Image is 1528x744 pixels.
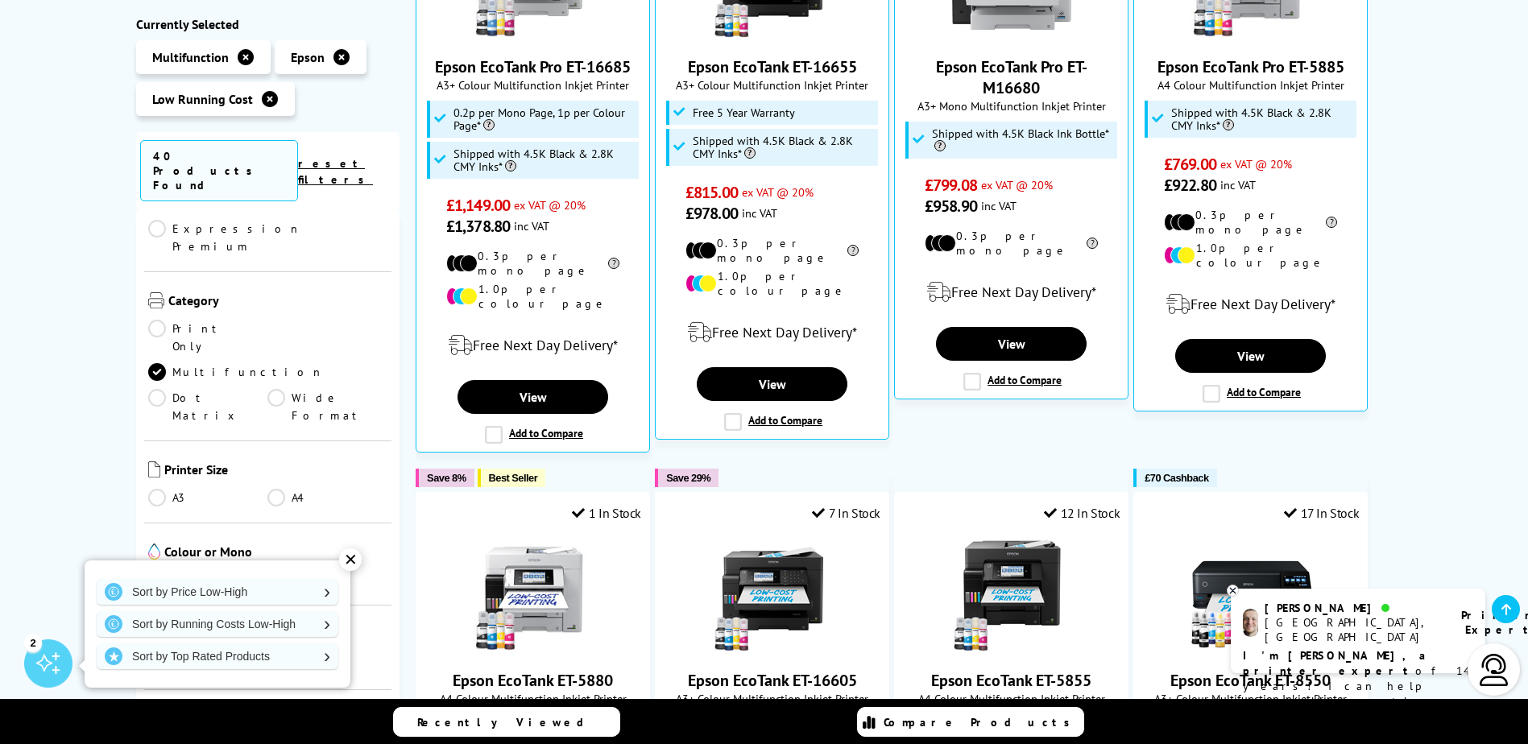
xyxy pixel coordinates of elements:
span: Shipped with 4.5K Black & 2.8K CMY Inks* [453,147,636,173]
a: Epson EcoTank ET-5880 [453,670,613,691]
a: Epson EcoTank Pro ET-M16680 [936,56,1087,98]
span: inc VAT [1220,177,1256,192]
a: View [697,367,847,401]
img: ashley-livechat.png [1243,609,1258,637]
a: Wide Format [267,389,387,424]
a: Print Only [148,320,268,355]
a: Epson EcoTank Pro ET-16685 [473,27,594,43]
label: Add to Compare [963,373,1062,391]
span: A4 Colour Multifunction Inkjet Printer [903,691,1120,706]
a: View [936,327,1086,361]
span: Multifunction [152,49,229,65]
span: A3+ Colour Multifunction Inkjet Printer [664,691,880,706]
button: Save 29% [655,469,718,487]
a: Epson EcoTank Pro ET-5885 [1191,27,1311,43]
span: Epson [291,49,325,65]
li: 1.0p per colour page [446,282,619,311]
a: Sort by Top Rated Products [97,643,338,669]
a: Dot Matrix [148,389,268,424]
div: 1 In Stock [572,505,641,521]
a: Epson EcoTank Pro ET-16685 [435,56,631,77]
span: £799.08 [925,175,977,196]
li: 1.0p per colour page [1164,241,1337,270]
a: A4 [267,489,387,506]
span: £1,149.00 [446,195,510,216]
span: A3+ Colour Multifunction Inkjet Printer [664,77,880,93]
img: Epson EcoTank ET-16605 [712,533,833,654]
a: Epson EcoTank ET-5880 [473,641,594,657]
span: Category [168,292,388,312]
span: ex VAT @ 20% [742,184,814,200]
button: £70 Cashback [1133,469,1216,487]
span: ex VAT @ 20% [1220,156,1292,172]
div: modal_delivery [664,310,880,355]
span: £70 Cashback [1145,472,1208,484]
div: [PERSON_NAME] [1265,601,1441,615]
div: modal_delivery [424,323,641,368]
a: Recently Viewed [393,707,620,737]
img: Printer Size [148,461,160,477]
img: Epson EcoTank ET-5855 [951,533,1072,654]
li: 0.3p per mono page [1164,208,1337,237]
span: ex VAT @ 20% [514,197,586,213]
span: Printer Size [164,461,388,481]
a: Epson EcoTank ET-16605 [688,670,857,691]
label: Add to Compare [485,426,583,444]
img: Epson EcoTank ET-8550 [1191,533,1311,654]
b: I'm [PERSON_NAME], a printer expert [1243,648,1431,678]
a: Epson EcoTank ET-5855 [931,670,1091,691]
p: of 14 years! I can help you choose the right product [1243,648,1473,725]
a: reset filters [298,156,373,187]
span: Low Running Cost [152,91,253,107]
img: Epson EcoTank ET-5880 [473,533,594,654]
span: 0.2p per Mono Page, 1p per Colour Page* [453,106,636,132]
span: £1,378.80 [446,216,510,237]
span: A3+ Colour Multifunction Inkjet Printer [1142,691,1359,706]
span: inc VAT [514,218,549,234]
span: Save 8% [427,472,466,484]
a: Compare Products [857,707,1084,737]
span: £815.00 [685,182,738,203]
div: Currently Selected [136,16,400,32]
div: 12 In Stock [1044,505,1120,521]
a: Expression Premium [148,220,301,255]
span: Free 5 Year Warranty [693,106,795,119]
li: 0.3p per mono page [446,249,619,278]
li: 1.0p per colour page [685,269,859,298]
img: Colour or Mono [148,544,160,560]
a: A3 [148,489,268,506]
span: Shipped with 4.5K Black Ink Bottle* [932,127,1114,153]
span: ex VAT @ 20% [981,177,1053,192]
span: £769.00 [1164,154,1216,175]
a: Sort by Price Low-High [97,579,338,605]
label: Add to Compare [1203,385,1301,403]
div: [GEOGRAPHIC_DATA], [GEOGRAPHIC_DATA] [1265,615,1441,644]
button: Best Seller [478,469,546,487]
div: 2 [24,634,42,651]
div: modal_delivery [1142,282,1359,327]
li: 0.3p per mono page [685,236,859,265]
div: modal_delivery [903,270,1120,315]
span: £958.90 [925,196,977,217]
a: Multifunction [148,363,324,381]
a: Epson EcoTank ET-16605 [712,641,833,657]
span: £978.00 [685,203,738,224]
span: A4 Colour Multifunction Inkjet Printer [424,691,641,706]
span: Shipped with 4.5K Black & 2.8K CMY Inks* [1171,106,1353,132]
span: Best Seller [489,472,538,484]
button: Save 8% [416,469,474,487]
span: Recently Viewed [417,715,600,730]
li: 0.3p per mono page [925,229,1098,258]
span: inc VAT [981,198,1017,213]
span: A3+ Colour Multifunction Inkjet Printer [424,77,641,93]
a: Epson EcoTank ET-16655 [712,27,833,43]
a: Epson EcoTank ET-16655 [688,56,857,77]
div: 17 In Stock [1284,505,1359,521]
span: inc VAT [742,205,777,221]
span: Colour or Mono [164,544,388,563]
span: £922.80 [1164,175,1216,196]
a: Epson EcoTank ET-5855 [951,641,1072,657]
a: View [458,380,607,414]
span: A3+ Mono Multifunction Inkjet Printer [903,98,1120,114]
a: View [1175,339,1325,373]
